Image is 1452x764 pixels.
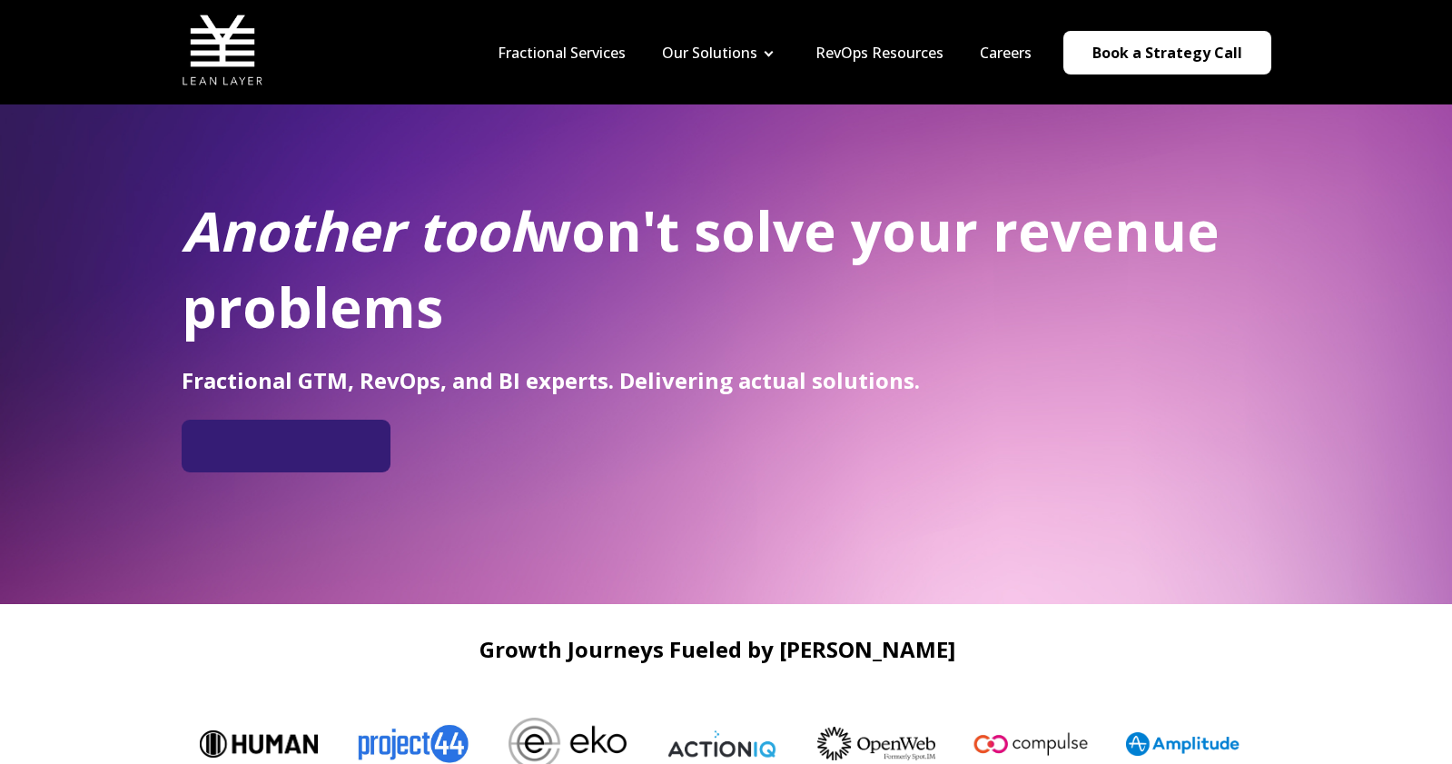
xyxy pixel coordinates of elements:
[649,729,767,759] img: ActionIQ
[191,427,381,465] iframe: Embedded CTA
[1063,31,1271,74] a: Book a Strategy Call
[182,9,263,91] img: Lean Layer Logo
[479,43,1050,63] div: Navigation Menu
[182,193,525,268] em: Another tool
[804,727,922,760] img: OpenWeb
[498,43,626,63] a: Fractional Services
[1112,732,1230,756] img: Amplitude
[980,43,1032,63] a: Careers
[182,637,1253,661] h2: Growth Journeys Fueled by [PERSON_NAME]
[662,43,757,63] a: Our Solutions
[186,730,304,758] img: Human
[182,193,1220,344] span: won't solve your revenue problems
[815,43,943,63] a: RevOps Resources
[182,365,920,395] span: Fractional GTM, RevOps, and BI experts. Delivering actual solutions.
